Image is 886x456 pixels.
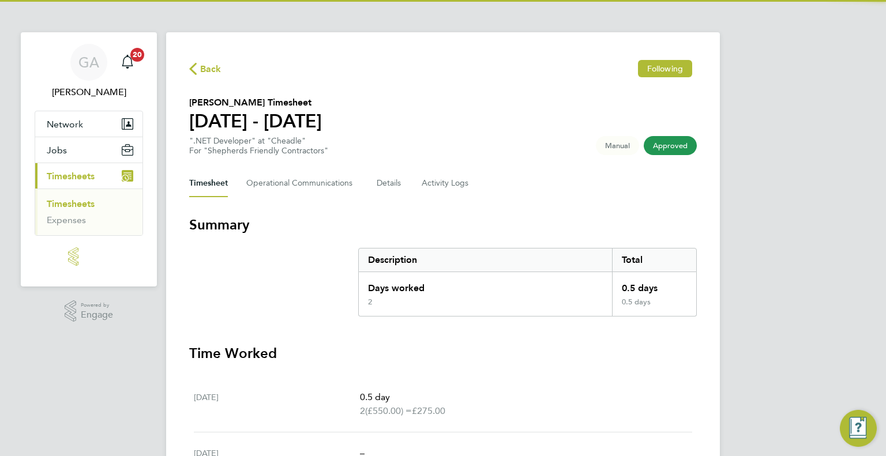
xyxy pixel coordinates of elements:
[47,214,86,225] a: Expenses
[21,32,157,287] nav: Main navigation
[130,48,144,62] span: 20
[359,248,612,272] div: Description
[35,137,142,163] button: Jobs
[194,390,360,418] div: [DATE]
[644,136,697,155] span: This timesheet has been approved.
[189,61,221,76] button: Back
[35,111,142,137] button: Network
[35,44,143,99] a: GA[PERSON_NAME]
[200,62,221,76] span: Back
[612,272,696,297] div: 0.5 days
[612,248,696,272] div: Total
[412,405,445,416] span: £275.00
[358,248,697,316] div: Summary
[189,216,697,234] h3: Summary
[81,300,113,310] span: Powered by
[189,110,322,133] h1: [DATE] - [DATE]
[189,146,328,156] div: For "Shepherds Friendly Contractors"
[47,119,83,130] span: Network
[596,136,639,155] span: This timesheet was manually created.
[47,145,67,156] span: Jobs
[377,169,403,197] button: Details
[189,344,697,363] h3: Time Worked
[35,85,143,99] span: Gary Allen
[368,297,372,307] div: 2
[47,198,95,209] a: Timesheets
[612,297,696,316] div: 0.5 days
[189,96,322,110] h2: [PERSON_NAME] Timesheet
[65,300,114,322] a: Powered byEngage
[360,390,683,404] p: 0.5 day
[116,44,139,81] a: 20
[189,136,328,156] div: ".NET Developer" at "Cheadle"
[35,189,142,235] div: Timesheets
[78,55,99,70] span: GA
[189,169,228,197] button: Timesheet
[365,405,412,416] span: (£550.00) =
[35,163,142,189] button: Timesheets
[246,169,358,197] button: Operational Communications
[638,60,692,77] button: Following
[68,247,110,266] img: engage-logo-retina.png
[359,272,612,297] div: Days worked
[360,404,365,418] span: 2
[647,63,683,74] span: Following
[840,410,877,447] button: Engage Resource Center
[35,247,143,266] a: Go to home page
[81,310,113,320] span: Engage
[47,171,95,182] span: Timesheets
[422,169,470,197] button: Activity Logs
